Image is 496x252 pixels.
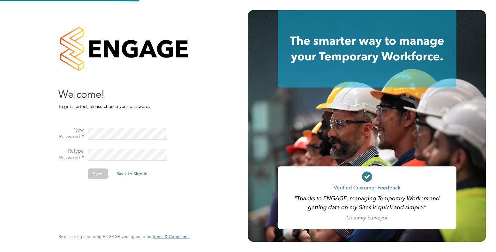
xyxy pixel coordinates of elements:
[58,148,84,161] label: Retype Password
[153,234,189,239] a: Terms & Conditions
[58,103,183,109] p: To get started, please choose your password.
[58,88,183,101] h2: Welcome!
[88,169,108,179] button: Save
[58,127,84,140] label: New Password
[112,169,153,179] button: Back to Sign In
[58,234,189,239] span: By accessing and using ENGAGE you agree to our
